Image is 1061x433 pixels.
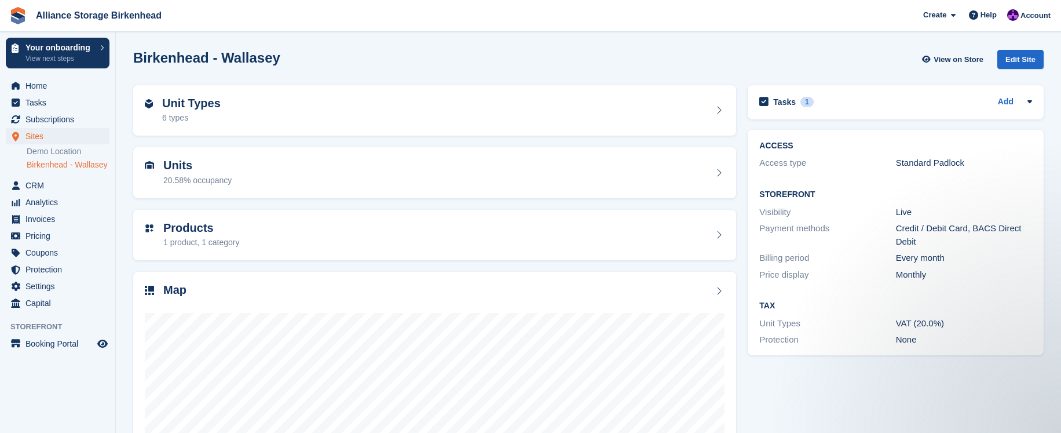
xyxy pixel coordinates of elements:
[133,147,736,198] a: Units 20.58% occupancy
[759,206,895,219] div: Visibility
[896,333,1032,347] div: None
[6,94,109,111] a: menu
[759,190,1032,199] h2: Storefront
[6,128,109,144] a: menu
[759,157,895,170] div: Access type
[163,236,240,249] div: 1 product, 1 category
[6,177,109,194] a: menu
[25,228,95,244] span: Pricing
[759,333,895,347] div: Protection
[1020,10,1051,21] span: Account
[6,111,109,128] a: menu
[145,99,153,108] img: unit-type-icn-2b2737a686de81e16bb02015468b77c625bbabd49415b5ef34ead5e3b44a266d.svg
[10,321,115,333] span: Storefront
[800,97,814,107] div: 1
[923,9,946,21] span: Create
[162,97,221,110] h2: Unit Types
[25,336,95,352] span: Booking Portal
[163,221,240,235] h2: Products
[6,261,109,278] a: menu
[25,278,95,294] span: Settings
[6,336,109,352] a: menu
[920,50,988,69] a: View on Store
[896,222,1032,248] div: Credit / Debit Card, BACS Direct Debit
[759,268,895,282] div: Price display
[25,94,95,111] span: Tasks
[25,78,95,94] span: Home
[896,268,1032,282] div: Monthly
[1007,9,1019,21] img: Romilly Norton
[25,43,94,52] p: Your onboarding
[25,177,95,194] span: CRM
[27,159,109,170] a: Birkenhead - Wallasey
[25,111,95,128] span: Subscriptions
[145,224,154,233] img: custom-product-icn-752c56ca05d30b4aa98f6f15887a0e09747e85b44ffffa43cff429088544963d.svg
[9,7,27,24] img: stora-icon-8386f47178a22dfd0bd8f6a31ec36ba5ce8667c1dd55bd0f319d3a0aa187defe.svg
[25,128,95,144] span: Sites
[773,97,796,107] h2: Tasks
[163,159,232,172] h2: Units
[133,85,736,136] a: Unit Types 6 types
[759,317,895,330] div: Unit Types
[759,252,895,265] div: Billing period
[25,295,95,311] span: Capital
[998,96,1014,109] a: Add
[934,54,983,66] span: View on Store
[759,222,895,248] div: Payment methods
[25,211,95,227] span: Invoices
[25,194,95,210] span: Analytics
[31,6,166,25] a: Alliance Storage Birkenhead
[163,283,186,297] h2: Map
[133,50,280,66] h2: Birkenhead - Wallasey
[25,261,95,278] span: Protection
[162,112,221,124] div: 6 types
[133,210,736,261] a: Products 1 product, 1 category
[96,337,109,351] a: Preview store
[163,174,232,187] div: 20.58% occupancy
[997,50,1044,74] a: Edit Site
[896,206,1032,219] div: Live
[6,295,109,311] a: menu
[759,301,1032,311] h2: Tax
[6,245,109,261] a: menu
[25,245,95,261] span: Coupons
[6,228,109,244] a: menu
[27,146,109,157] a: Demo Location
[6,38,109,68] a: Your onboarding View next steps
[6,278,109,294] a: menu
[896,157,1032,170] div: Standard Padlock
[6,211,109,227] a: menu
[6,78,109,94] a: menu
[997,50,1044,69] div: Edit Site
[145,286,154,295] img: map-icn-33ee37083ee616e46c38cad1a60f524a97daa1e2b2c8c0bc3eb3415660979fc1.svg
[896,317,1032,330] div: VAT (20.0%)
[145,161,154,169] img: unit-icn-7be61d7bf1b0ce9d3e12c5938cc71ed9869f7b940bace4675aadf7bd6d80202e.svg
[980,9,997,21] span: Help
[896,252,1032,265] div: Every month
[25,53,94,64] p: View next steps
[6,194,109,210] a: menu
[759,141,1032,151] h2: ACCESS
